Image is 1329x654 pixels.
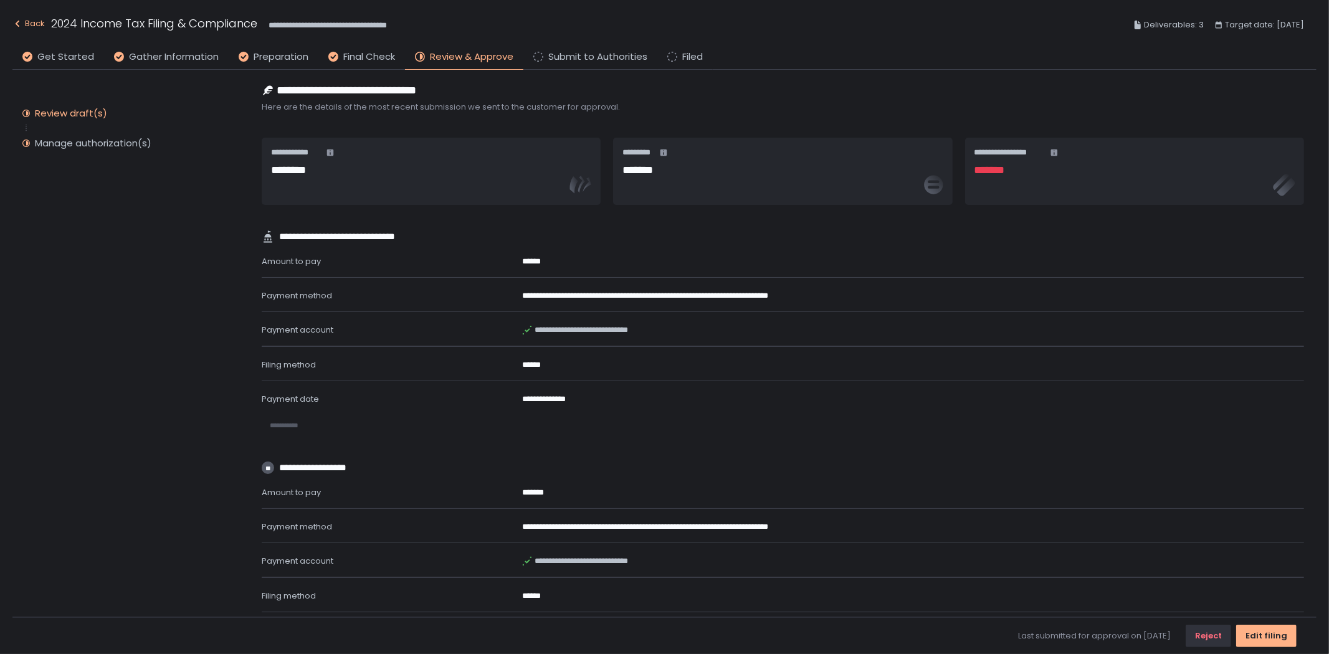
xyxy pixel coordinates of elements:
button: Back [12,15,45,36]
span: Final Check [343,50,395,64]
span: Amount to pay [262,486,321,498]
span: Preparation [254,50,308,64]
div: Review draft(s) [35,107,107,120]
div: Manage authorization(s) [35,137,151,149]
span: Payment method [262,521,332,533]
span: Last submitted for approval on [DATE] [1018,630,1171,642]
span: Gather Information [129,50,219,64]
span: Submit to Authorities [548,50,647,64]
span: Filing method [262,359,316,371]
h1: 2024 Income Tax Filing & Compliance [51,15,257,32]
span: Get Started [37,50,94,64]
span: Payment account [262,324,333,336]
button: Reject [1186,625,1231,647]
span: Payment date [262,393,319,405]
div: Edit filing [1246,630,1287,642]
button: Edit filing [1236,625,1297,647]
span: Filed [682,50,703,64]
span: Deliverables: 3 [1144,17,1204,32]
div: Back [12,16,45,31]
span: Payment method [262,290,332,301]
div: Reject [1195,630,1222,642]
span: Payment account [262,555,333,567]
span: Amount to pay [262,255,321,267]
span: Here are the details of the most recent submission we sent to the customer for approval. [262,102,1304,113]
span: Target date: [DATE] [1225,17,1304,32]
span: Review & Approve [430,50,513,64]
span: Filing method [262,590,316,602]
